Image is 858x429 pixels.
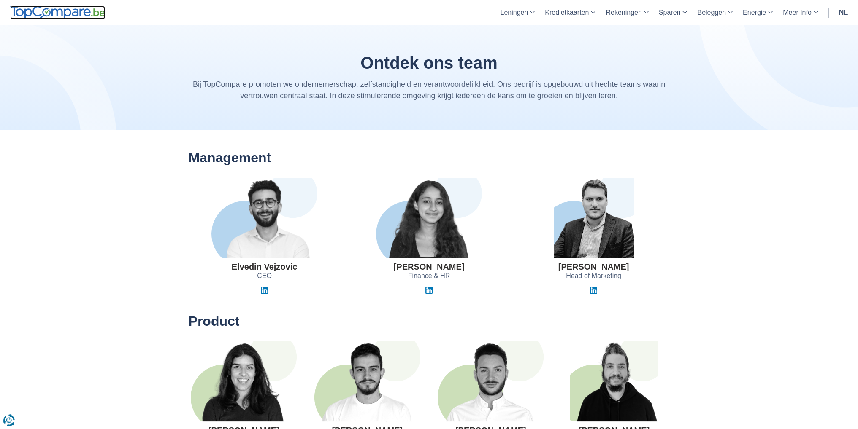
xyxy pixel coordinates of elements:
h2: Management [189,150,670,165]
img: Rui Passinhas [314,341,420,421]
span: Finance & HR [408,271,450,281]
img: Francisco Leite [570,341,658,421]
img: Jérémy Ferreira De Sousa [438,341,544,421]
img: Linkedin Elvedin Vejzovic [261,287,268,294]
h3: [PERSON_NAME] [394,262,465,271]
img: Beatriz Machado [191,341,297,421]
img: Linkedin Jihane El Khyari [425,287,433,294]
img: Elvedin Vejzovic [210,178,318,258]
img: Jihane El Khyari [376,178,482,258]
h2: Product [189,314,670,329]
img: Linkedin Guillaume Georges [590,287,597,294]
img: Guillaume Georges [554,178,634,258]
img: TopCompare [10,6,105,19]
p: Bij TopCompare promoten we ondernemerschap, zelfstandigheid en verantwoordelijkheid. Ons bedrijf ... [189,79,670,102]
h3: Elvedin Vejzovic [232,262,298,271]
span: CEO [257,271,272,281]
span: Head of Marketing [566,271,621,281]
h3: [PERSON_NAME] [558,262,629,271]
h1: Ontdek ons team [189,54,670,72]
